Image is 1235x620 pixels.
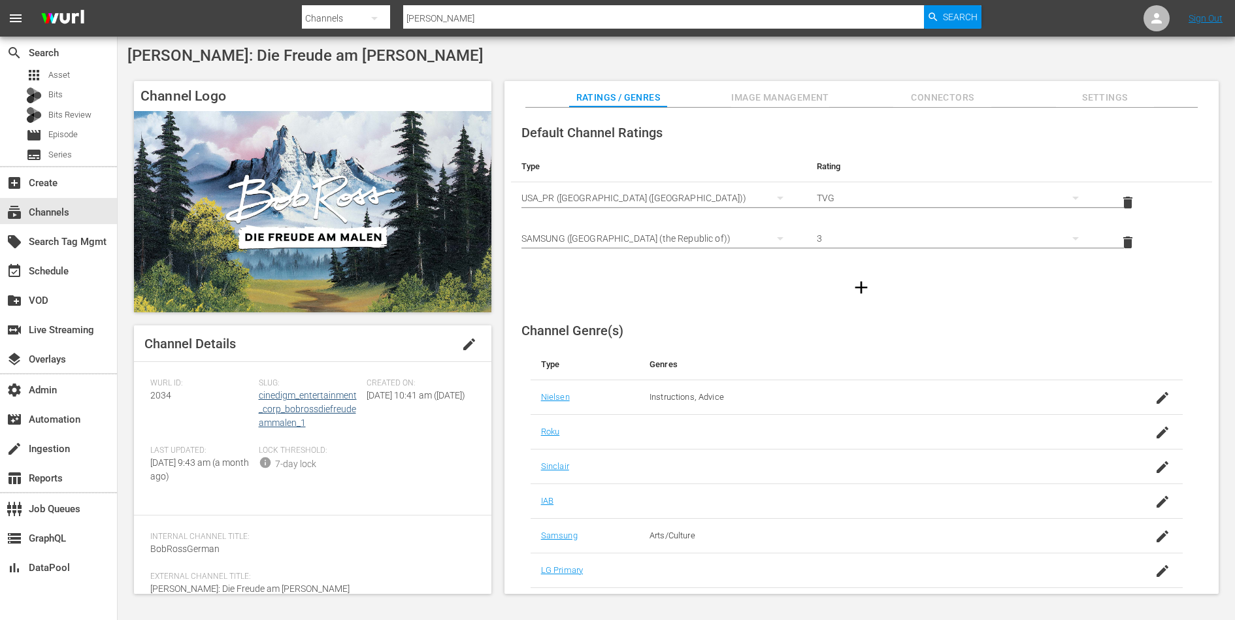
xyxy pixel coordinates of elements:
span: Slug: [259,378,361,389]
span: Last Updated: [150,446,252,456]
span: Reports [7,470,22,486]
span: 2034 [150,390,171,400]
span: Channels [7,204,22,220]
a: Sign Out [1189,13,1223,24]
a: Nielsen [541,392,570,402]
span: edit [461,336,477,352]
span: External Channel Title: [150,572,469,582]
span: info [259,456,272,469]
span: Lock Threshold: [259,446,361,456]
span: Asset [26,67,42,83]
span: Search Tag Mgmt [7,234,22,250]
span: Schedule [7,263,22,279]
span: Image Management [731,90,829,106]
span: BobRossGerman [150,544,220,554]
span: Admin [7,382,22,398]
a: LG Primary [541,565,583,575]
span: Wurl ID: [150,378,252,389]
a: Samsung [541,530,578,540]
span: Automation [7,412,22,427]
span: [PERSON_NAME]: Die Freude am [PERSON_NAME] [127,46,484,65]
span: DataPool [7,560,22,576]
span: Connectors [893,90,991,106]
span: [PERSON_NAME]: Die Freude am [PERSON_NAME] [150,583,350,594]
span: Bits Review [48,108,91,122]
span: Create [7,175,22,191]
span: delete [1120,195,1136,210]
img: ans4CAIJ8jUAAAAAAAAAAAAAAAAAAAAAAAAgQb4GAAAAAAAAAAAAAAAAAAAAAAAAJMjXAAAAAAAAAAAAAAAAAAAAAAAAgAT5G... [31,3,94,34]
span: Internal Channel Title: [150,532,469,542]
span: Ratings / Genres [569,90,667,106]
span: Overlays [7,351,22,367]
button: Search [924,5,981,29]
span: Search [943,5,978,29]
button: edit [453,329,485,360]
h4: Channel Logo [134,81,491,111]
span: Episode [48,128,78,141]
th: Genres [639,349,1110,380]
span: Series [26,147,42,163]
span: Settings [1056,90,1154,106]
span: Created On: [367,378,469,389]
th: Rating [806,151,1102,182]
a: IAB [541,496,553,506]
img: Bob Ross: Die Freude am Malen [134,111,491,312]
span: Default Channel Ratings [521,125,663,140]
span: Asset [48,69,70,82]
th: Type [531,349,639,380]
button: delete [1112,187,1144,218]
span: delete [1120,235,1136,250]
span: [DATE] 10:41 am ([DATE]) [367,390,465,400]
div: 7-day lock [275,457,316,471]
span: Bits [48,88,63,101]
th: Type [511,151,806,182]
div: Bits [26,88,42,103]
span: Ingestion [7,441,22,457]
span: Channel Details [144,336,236,351]
span: [DATE] 9:43 am (a month ago) [150,457,249,481]
span: VOD [7,293,22,308]
div: SAMSUNG ([GEOGRAPHIC_DATA] (the Republic of)) [521,220,796,257]
span: Job Queues [7,501,22,517]
button: delete [1112,227,1144,258]
span: Search [7,45,22,61]
span: GraphQL [7,530,22,546]
div: 3 [817,220,1091,257]
a: cinedigm_entertainment_corp_bobrossdiefreudeammalen_1 [259,390,357,428]
div: USA_PR ([GEOGRAPHIC_DATA] ([GEOGRAPHIC_DATA])) [521,180,796,216]
div: Bits Review [26,107,42,123]
a: Sinclair [541,461,569,471]
a: Roku [541,427,560,436]
span: Series [48,148,72,161]
table: simple table [511,151,1212,263]
span: Live Streaming [7,322,22,338]
span: menu [8,10,24,26]
span: Episode [26,127,42,143]
span: Channel Genre(s) [521,323,623,338]
div: TVG [817,180,1091,216]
